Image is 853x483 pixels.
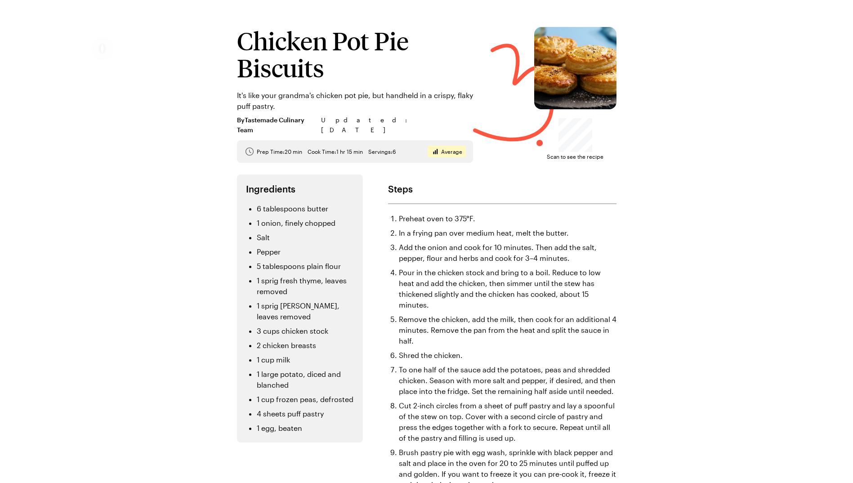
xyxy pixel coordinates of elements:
li: 1 egg, beaten [257,423,354,434]
li: 1 onion, finely chopped [257,218,354,228]
li: To one half of the sauce add the potatoes, peas and shredded chicken. Season with more salt and p... [399,364,616,397]
span: Servings: 6 [368,148,396,155]
li: Shred the chicken. [399,350,616,361]
span: Average [441,148,462,155]
li: 1 cup milk [257,354,354,365]
li: 1 sprig [PERSON_NAME], leaves removed [257,300,354,322]
li: 4 sheets puff pastry [257,408,354,419]
p: It's like your grandma's chicken pot pie, but handheld in a crispy, flaky puff pastry. [237,90,473,112]
span: Scan to see the recipe [547,152,603,161]
span: Updated : [DATE] [321,115,473,135]
li: 1 cup frozen peas, defrosted [257,394,354,405]
h1: Chicken Pot Pie Biscuits [237,27,473,81]
li: 2 chicken breasts [257,340,354,351]
h2: Steps [388,183,616,194]
h2: Ingredients [246,183,354,194]
li: Salt [257,232,354,243]
span: Cook Time: 1 hr 15 min [308,148,363,155]
li: 6 tablespoons butter [257,203,354,214]
img: Chicken Pot Pie Biscuits [534,27,616,109]
li: 1 sprig fresh thyme, leaves removed [257,275,354,297]
li: In a frying pan over medium heat, melt the butter. [399,228,616,238]
li: 1 large potato, diced and blanched [257,369,354,390]
li: Cut 2-inch circles from a sheet of puff pastry and lay a spoonful of the stew on top. Cover with ... [399,400,616,443]
li: Preheat oven to 375°F. [399,213,616,224]
li: 3 cups chicken stock [257,326,354,336]
li: Pour in the chicken stock and bring to a boil. Reduce to low heat and add the chicken, then simme... [399,267,616,310]
span: By Tastemade Culinary Team [237,115,316,135]
li: Pepper [257,246,354,257]
li: 5 tablespoons plain flour [257,261,354,272]
li: Remove the chicken, add the milk, then cook for an additional 4 minutes. Remove the pan from the ... [399,314,616,346]
span: Prep Time: 20 min [257,148,302,155]
li: Add the onion and cook for 10 minutes. Then add the salt, pepper, flour and herbs and cook for 3–... [399,242,616,264]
